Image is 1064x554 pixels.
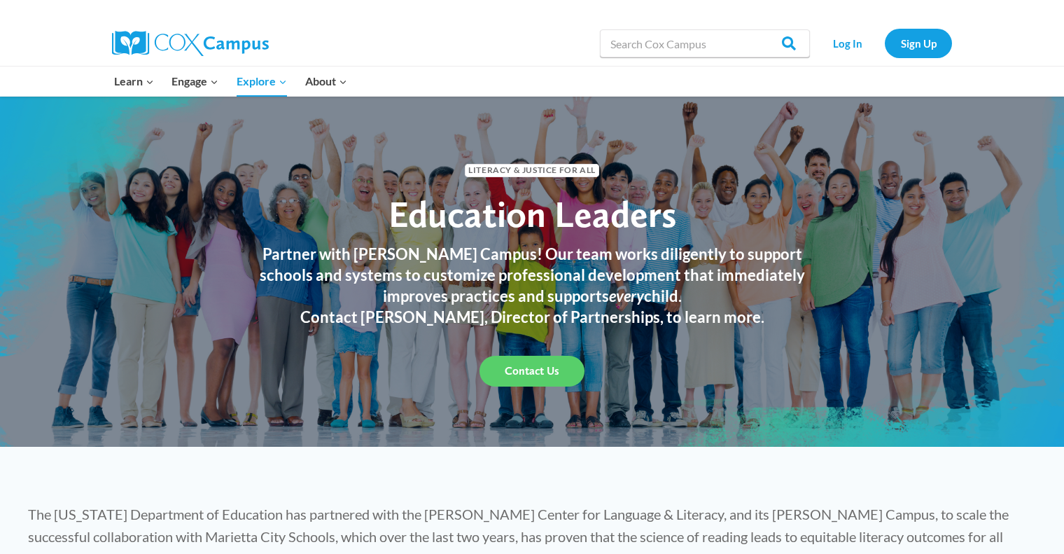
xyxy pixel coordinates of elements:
[609,286,644,305] em: every
[505,364,559,378] span: Contact Us
[479,356,584,387] a: Contact Us
[171,72,218,90] span: Engage
[600,29,810,57] input: Search Cox Campus
[245,307,819,328] h3: Contact [PERSON_NAME], Director of Partnerships, to learn more.
[465,164,598,177] span: Literacy & Justice for All
[237,72,287,90] span: Explore
[305,72,347,90] span: About
[114,72,154,90] span: Learn
[112,31,269,56] img: Cox Campus
[817,29,878,57] a: Log In
[388,192,676,236] span: Education Leaders
[817,29,952,57] nav: Secondary Navigation
[245,244,819,307] h3: Partner with [PERSON_NAME] Campus! Our team works diligently to support schools and systems to cu...
[885,29,952,57] a: Sign Up
[105,67,356,96] nav: Primary Navigation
